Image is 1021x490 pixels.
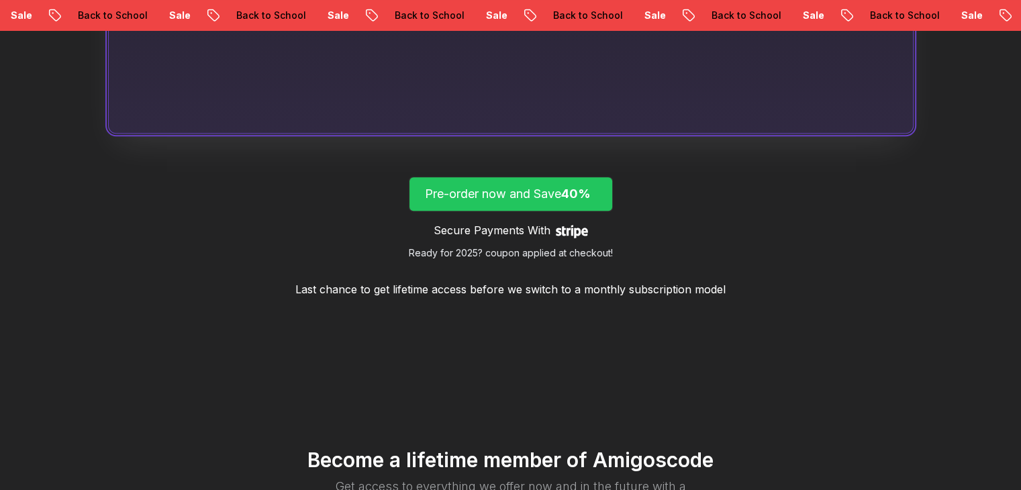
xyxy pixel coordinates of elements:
p: Back to School [761,9,852,22]
h2: Become a lifetime member of Amigoscode [108,448,914,472]
p: Back to School [127,9,218,22]
span: 40% [561,187,591,201]
p: Pre-order now and Save [425,185,597,203]
p: Back to School [919,9,1010,22]
p: Sale [535,9,578,22]
p: Sale [377,9,420,22]
p: Ready for 2025? coupon applied at checkout! [409,246,613,260]
p: Back to School [285,9,377,22]
p: Sale [218,9,261,22]
p: Sale [60,9,103,22]
p: Sale [693,9,736,22]
p: Back to School [444,9,535,22]
p: Sale [852,9,895,22]
p: Back to School [602,9,693,22]
p: Secure Payments With [434,222,550,238]
a: lifetime-access [409,177,613,260]
p: Last chance to get lifetime access before we switch to a monthly subscription model [295,281,726,297]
